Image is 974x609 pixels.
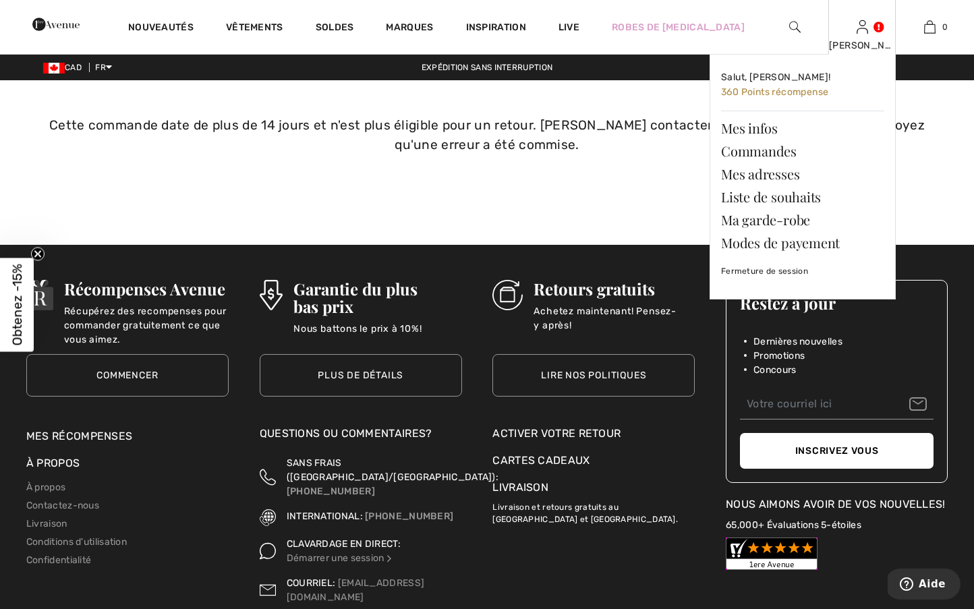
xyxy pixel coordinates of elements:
a: Salut, [PERSON_NAME]! 360 Points récompense [721,65,884,105]
a: Se connecter [857,20,868,33]
span: Salut, [PERSON_NAME]! [721,71,830,83]
a: Ma garde-robe [721,208,884,231]
a: Modes de payement [721,231,884,254]
p: Récupérez des recompenses pour commander gratuitement ce que vous aimez. [64,304,229,331]
span: 0 [942,21,948,33]
button: Inscrivez vous [740,433,934,469]
span: FR [95,63,112,72]
a: Robes de [MEDICAL_DATA] [612,20,745,34]
iframe: Ouvre un widget dans lequel vous pouvez trouver plus d’informations [888,569,961,602]
a: Confidentialité [26,554,92,566]
span: CAD [43,63,87,72]
a: Nouveautés [128,22,194,36]
input: Votre courriel ici [740,389,934,419]
p: Achetez maintenant! Pensez-y après! [534,304,695,331]
img: Mon panier [924,19,936,35]
img: International [260,509,276,525]
h3: Retours gratuits [534,280,695,297]
img: 1ère Avenue [32,11,80,38]
img: Sans Frais (Canada/EU) [260,456,276,498]
a: Livraison [492,481,548,494]
button: Close teaser [31,247,45,260]
a: Cartes Cadeaux [492,453,695,469]
img: Clavardage en direct [384,554,394,563]
span: 360 Points récompense [721,86,828,98]
a: Conditions d'utilisation [26,536,127,548]
p: Nous battons le prix à 10%! [293,322,462,349]
div: À propos [26,455,229,478]
img: Clavardage en direct [260,537,276,565]
span: SANS FRAIS ([GEOGRAPHIC_DATA]/[GEOGRAPHIC_DATA]): [287,457,498,483]
img: Garantie du plus bas prix [260,280,283,310]
a: [PHONE_NUMBER] [287,486,375,497]
a: À propos [26,482,65,493]
a: Mes adresses [721,163,884,185]
a: Plus de détails [260,354,462,397]
a: Contactez-nous [26,500,99,511]
h3: Garantie du plus bas prix [293,280,462,315]
img: Retours gratuits [492,280,523,310]
div: Cette commande date de plus de 14 jours et n'est plus éligible pour un retour. [PERSON_NAME] cont... [36,80,938,191]
span: Dernières nouvelles [753,335,842,349]
a: Activer votre retour [492,426,695,442]
a: Mes infos [721,117,884,140]
img: Mes infos [857,19,868,35]
img: Contact us [260,576,276,604]
a: Lire nos politiques [492,354,695,397]
div: [PERSON_NAME] [829,38,895,53]
img: Récompenses Avenue [26,280,53,310]
a: Soldes [316,22,354,36]
p: Livraison et retours gratuits au [GEOGRAPHIC_DATA] et [GEOGRAPHIC_DATA]. [492,496,695,525]
img: Customer Reviews [726,538,818,570]
img: recherche [789,19,801,35]
a: [EMAIL_ADDRESS][DOMAIN_NAME] [287,577,425,603]
div: Nous aimons avoir de vos nouvelles! [726,496,948,513]
a: Live [558,20,579,34]
a: Marques [386,22,433,36]
a: Démarrer une session [287,552,394,564]
a: 65,000+ Évaluations 5-étoiles [726,519,861,531]
a: [PHONE_NUMBER] [365,511,453,522]
a: 0 [896,19,963,35]
a: Commencer [26,354,229,397]
span: Inspiration [466,22,526,36]
h3: Récompenses Avenue [64,280,229,297]
img: Canadian Dollar [43,63,65,74]
div: Questions ou commentaires? [260,426,462,448]
span: INTERNATIONAL: [287,511,363,522]
a: Mes récompenses [26,430,133,442]
span: COURRIEL: [287,577,336,589]
span: Concours [753,363,796,377]
a: Vêtements [226,22,283,36]
a: Livraison [26,518,67,529]
span: CLAVARDAGE EN DIRECT: [287,538,401,550]
a: Liste de souhaits [721,185,884,208]
span: Promotions [753,349,805,363]
span: Obtenez -15% [9,264,25,345]
a: Fermeture de session [721,254,884,288]
a: Commandes [721,140,884,163]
